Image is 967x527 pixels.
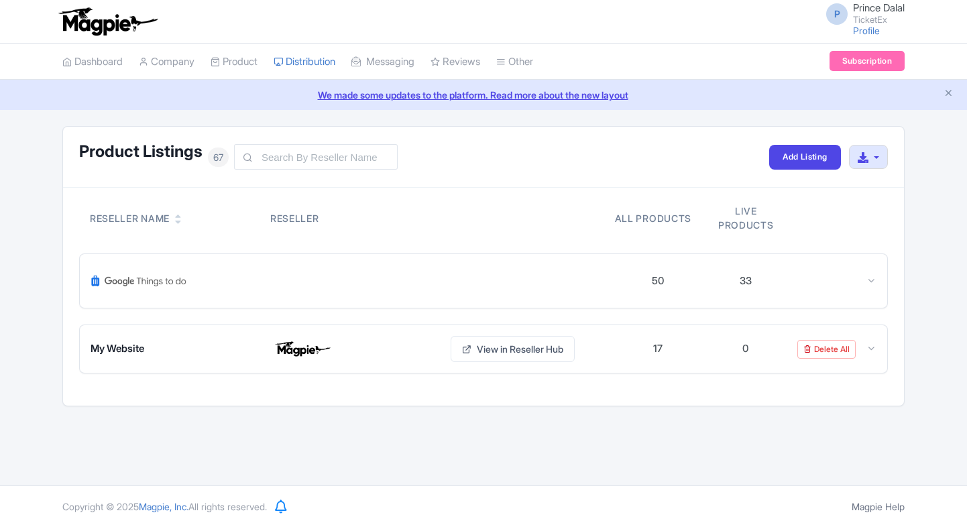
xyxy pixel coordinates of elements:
[652,274,664,289] div: 50
[54,500,275,514] div: Copyright © 2025 All rights reserved.
[79,143,203,160] h1: Product Listings
[830,51,905,71] a: Subscription
[270,211,435,225] div: Reseller
[8,88,959,102] a: We made some updates to the platform. Read more about the new layout
[496,44,533,80] a: Other
[451,336,575,362] a: View in Reseller Hub
[139,501,188,512] span: Magpie, Inc.
[56,7,160,36] img: logo-ab69f6fb50320c5b225c76a69d11143b.png
[742,341,748,357] div: 0
[270,339,335,360] img: My Website
[62,44,123,80] a: Dashboard
[797,340,856,359] a: Delete All
[853,15,905,24] small: TicketEx
[769,145,840,170] a: Add Listing
[615,211,691,225] div: All products
[740,274,752,289] div: 33
[91,341,144,357] span: My Website
[853,1,905,14] span: Prince Dalal
[818,3,905,24] a: P Prince Dalal TicketEx
[853,25,880,36] a: Profile
[139,44,194,80] a: Company
[653,341,663,357] div: 17
[90,211,170,225] div: Reseller Name
[852,501,905,512] a: Magpie Help
[944,86,954,102] button: Close announcement
[91,265,187,297] img: Google Things To Do
[351,44,414,80] a: Messaging
[431,44,480,80] a: Reviews
[234,144,398,170] input: Search By Reseller Name
[707,204,784,232] div: Live products
[208,148,229,167] span: 67
[211,44,258,80] a: Product
[274,44,335,80] a: Distribution
[826,3,848,25] span: P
